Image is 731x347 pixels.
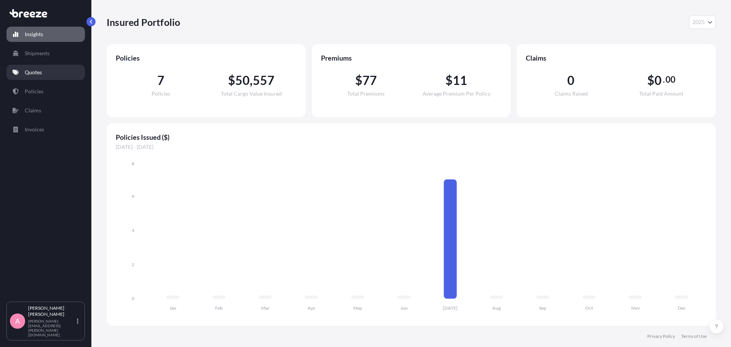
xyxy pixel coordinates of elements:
[647,333,675,339] a: Privacy Policy
[132,193,134,199] tspan: 6
[355,74,362,86] span: $
[678,305,686,311] tspan: Dec
[116,133,707,142] span: Policies Issued ($)
[25,30,43,38] p: Insights
[321,53,502,62] span: Premiums
[6,46,85,61] a: Shipments
[666,77,675,83] span: 00
[250,74,252,86] span: ,
[116,53,297,62] span: Policies
[401,305,408,311] tspan: Jun
[647,74,654,86] span: $
[347,91,385,96] span: Total Premiums
[443,305,458,311] tspan: [DATE]
[28,305,75,317] p: [PERSON_NAME] [PERSON_NAME]
[132,262,134,267] tspan: 2
[253,74,275,86] span: 557
[228,74,235,86] span: $
[169,305,176,311] tspan: Jan
[132,161,134,166] tspan: 8
[6,84,85,99] a: Policies
[25,107,41,114] p: Claims
[453,74,467,86] span: 11
[654,74,662,86] span: 0
[445,74,453,86] span: $
[308,305,316,311] tspan: Apr
[25,126,44,133] p: Invoices
[663,77,665,83] span: .
[132,296,134,301] tspan: 0
[585,305,593,311] tspan: Oct
[215,305,223,311] tspan: Feb
[353,305,362,311] tspan: May
[15,317,20,325] span: A
[25,88,43,95] p: Policies
[25,69,42,76] p: Quotes
[555,91,588,96] span: Claims Raised
[639,91,683,96] span: Total Paid Amount
[681,333,707,339] a: Terms of Use
[6,103,85,118] a: Claims
[157,74,164,86] span: 7
[25,50,49,57] p: Shipments
[132,227,134,233] tspan: 4
[492,305,501,311] tspan: Aug
[693,18,705,26] span: 2025
[152,91,170,96] span: Policies
[567,74,575,86] span: 0
[689,15,716,29] button: Year Selector
[423,91,490,96] span: Average Premium Per Policy
[261,305,270,311] tspan: Mar
[221,91,282,96] span: Total Cargo Value Insured
[526,53,707,62] span: Claims
[6,65,85,80] a: Quotes
[235,74,250,86] span: 50
[362,74,377,86] span: 77
[631,305,640,311] tspan: Nov
[28,319,75,337] p: [PERSON_NAME][EMAIL_ADDRESS][PERSON_NAME][DOMAIN_NAME]
[539,305,546,311] tspan: Sep
[6,122,85,137] a: Invoices
[116,143,707,151] span: [DATE] - [DATE]
[107,16,180,28] p: Insured Portfolio
[6,27,85,42] a: Insights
